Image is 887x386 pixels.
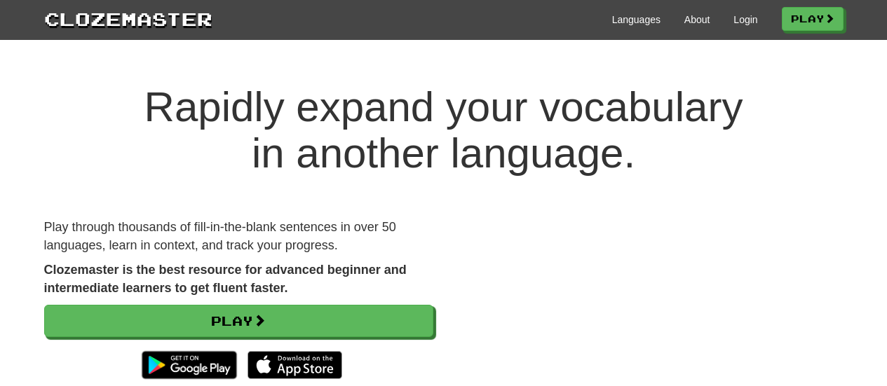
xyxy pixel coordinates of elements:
a: Login [733,13,757,27]
a: Play [782,7,844,31]
a: Languages [612,13,661,27]
strong: Clozemaster is the best resource for advanced beginner and intermediate learners to get fluent fa... [44,263,407,295]
img: Get it on Google Play [135,344,243,386]
p: Play through thousands of fill-in-the-blank sentences in over 50 languages, learn in context, and... [44,219,433,254]
a: Play [44,305,433,337]
img: Download_on_the_App_Store_Badge_US-UK_135x40-25178aeef6eb6b83b96f5f2d004eda3bffbb37122de64afbaef7... [248,351,342,379]
a: About [684,13,710,27]
a: Clozemaster [44,6,212,32]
